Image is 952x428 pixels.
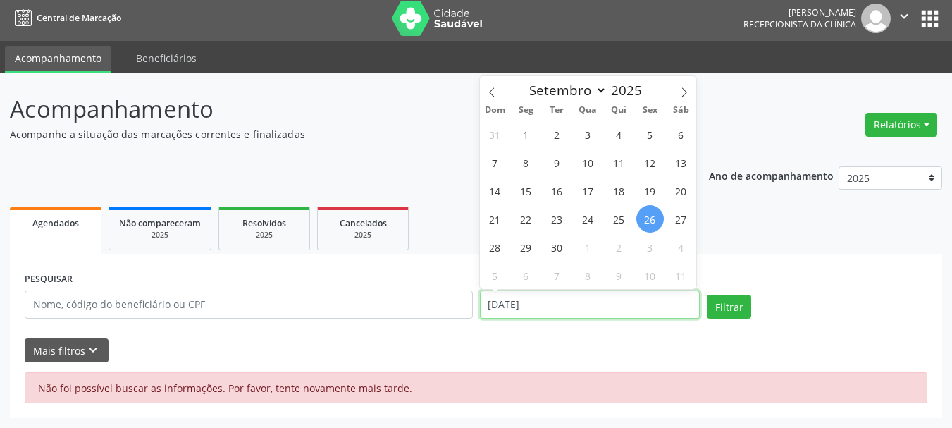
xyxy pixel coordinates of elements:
img: img [861,4,891,33]
span: Outubro 3, 2025 [636,233,664,261]
span: Agendados [32,217,79,229]
span: Setembro 10, 2025 [574,149,602,176]
div: 2025 [119,230,201,240]
div: 2025 [328,230,398,240]
label: PESQUISAR [25,269,73,291]
span: Setembro 21, 2025 [481,205,509,233]
span: Setembro 23, 2025 [543,205,571,233]
span: Setembro 28, 2025 [481,233,509,261]
span: Outubro 9, 2025 [605,262,633,289]
span: Setembro 19, 2025 [636,177,664,204]
span: Outubro 10, 2025 [636,262,664,289]
span: Setembro 13, 2025 [667,149,695,176]
span: Setembro 26, 2025 [636,205,664,233]
span: Outubro 1, 2025 [574,233,602,261]
span: Setembro 29, 2025 [512,233,540,261]
button:  [891,4,917,33]
span: Setembro 1, 2025 [512,121,540,148]
span: Setembro 16, 2025 [543,177,571,204]
span: Setembro 24, 2025 [574,205,602,233]
span: Central de Marcação [37,12,121,24]
span: Setembro 9, 2025 [543,149,571,176]
span: Setembro 20, 2025 [667,177,695,204]
span: Outubro 8, 2025 [574,262,602,289]
span: Setembro 17, 2025 [574,177,602,204]
span: Outubro 5, 2025 [481,262,509,289]
input: Nome, código do beneficiário ou CPF [25,291,473,319]
span: Agosto 31, 2025 [481,121,509,148]
input: Year [607,81,653,99]
div: Não foi possível buscar as informações. Por favor, tente novamente mais tarde. [25,372,927,403]
span: Setembro 8, 2025 [512,149,540,176]
span: Setembro 30, 2025 [543,233,571,261]
span: Outubro 7, 2025 [543,262,571,289]
span: Sáb [665,106,696,115]
span: Setembro 27, 2025 [667,205,695,233]
span: Setembro 2, 2025 [543,121,571,148]
button: apps [917,6,942,31]
span: Setembro 12, 2025 [636,149,664,176]
span: Seg [510,106,541,115]
div: 2025 [229,230,299,240]
p: Ano de acompanhamento [709,166,834,184]
span: Outubro 2, 2025 [605,233,633,261]
span: Setembro 7, 2025 [481,149,509,176]
span: Dom [480,106,511,115]
p: Acompanhamento [10,92,662,127]
a: Central de Marcação [10,6,121,30]
button: Relatórios [865,113,937,137]
button: Mais filtroskeyboard_arrow_down [25,338,109,363]
span: Setembro 11, 2025 [605,149,633,176]
span: Recepcionista da clínica [743,18,856,30]
span: Setembro 22, 2025 [512,205,540,233]
span: Setembro 15, 2025 [512,177,540,204]
span: Setembro 25, 2025 [605,205,633,233]
p: Acompanhe a situação das marcações correntes e finalizadas [10,127,662,142]
span: Outubro 6, 2025 [512,262,540,289]
button: Filtrar [707,295,751,319]
a: Beneficiários [126,46,206,71]
select: Month [523,80,607,100]
span: Setembro 6, 2025 [667,121,695,148]
span: Setembro 5, 2025 [636,121,664,148]
span: Outubro 11, 2025 [667,262,695,289]
input: Selecione um intervalo [480,291,700,319]
span: Setembro 14, 2025 [481,177,509,204]
span: Sex [634,106,665,115]
span: Outubro 4, 2025 [667,233,695,261]
span: Não compareceram [119,217,201,229]
span: Cancelados [340,217,387,229]
span: Qua [572,106,603,115]
div: [PERSON_NAME] [743,6,856,18]
span: Setembro 4, 2025 [605,121,633,148]
span: Setembro 18, 2025 [605,177,633,204]
span: Ter [541,106,572,115]
span: Resolvidos [242,217,286,229]
span: Qui [603,106,634,115]
i: keyboard_arrow_down [85,343,101,358]
i:  [896,8,912,24]
span: Setembro 3, 2025 [574,121,602,148]
a: Acompanhamento [5,46,111,73]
